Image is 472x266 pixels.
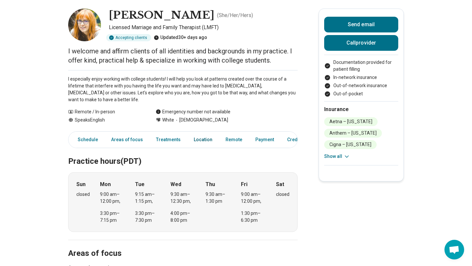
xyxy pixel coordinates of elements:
[135,210,160,224] div: 3:30 pm – 7:30 pm
[68,108,143,115] div: Remote / In-person
[70,133,102,146] a: Schedule
[152,133,185,146] a: Treatments
[324,74,398,81] li: In-network insurance
[324,59,398,97] ul: Payment options
[109,9,214,22] h1: [PERSON_NAME]
[156,108,230,115] div: Emergency number not available
[444,240,464,259] div: Open chat
[241,191,266,205] div: 9:00 am – 12:00 pm ,
[324,82,398,89] li: Out-of-network insurance
[162,117,174,123] span: White
[100,180,111,188] strong: Mon
[76,180,86,188] strong: Sun
[283,133,320,146] a: Credentials
[68,140,298,167] h2: Practice hours (PDT)
[170,210,196,224] div: 4:00 pm – 8:00 pm
[324,35,398,51] button: Callprovider
[68,47,298,65] p: I welcome and affirm clients of all identities and backgrounds in my practice. I offer kind, prac...
[206,191,231,205] div: 9:30 am – 1:30 pm
[68,117,143,123] div: Speaks English
[324,140,377,149] li: Cigna – [US_STATE]
[324,90,398,97] li: Out-of-pocket
[276,180,284,188] strong: Sat
[217,11,253,19] p: ( She/Her/Hers )
[68,76,298,103] p: I especially enjoy working with college students! I will help you look at patterns created over t...
[68,172,298,232] div: When does the program meet?
[106,34,151,41] div: Accepting clients
[109,24,298,31] p: Licensed Marriage and Family Therapist (LMFT)
[68,232,298,259] h2: Areas of focus
[324,129,382,138] li: Anthem – [US_STATE]
[324,117,378,126] li: Aetna – [US_STATE]
[206,180,215,188] strong: Thu
[170,191,196,205] div: 9:30 am – 12:30 pm ,
[190,133,216,146] a: Location
[324,17,398,32] button: Send email
[251,133,278,146] a: Payment
[241,210,266,224] div: 1:30 pm – 6:30 pm
[324,59,398,73] li: Documentation provided for patient filling
[135,191,160,205] div: 9:15 am – 1:15 pm ,
[170,180,181,188] strong: Wed
[76,191,90,198] div: closed
[107,133,147,146] a: Areas of focus
[241,180,247,188] strong: Fri
[100,191,125,205] div: 9:00 am – 12:00 pm ,
[100,210,125,224] div: 3:30 pm – 7:15 pm
[324,105,398,113] h2: Insurance
[68,9,101,41] img: Terri Drake, Licensed Marriage and Family Therapist (LMFT)
[135,180,145,188] strong: Tue
[324,153,350,160] button: Show all
[276,191,289,198] div: closed
[222,133,246,146] a: Remote
[154,34,207,41] div: Updated 30+ days ago
[174,117,228,123] span: [DEMOGRAPHIC_DATA]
